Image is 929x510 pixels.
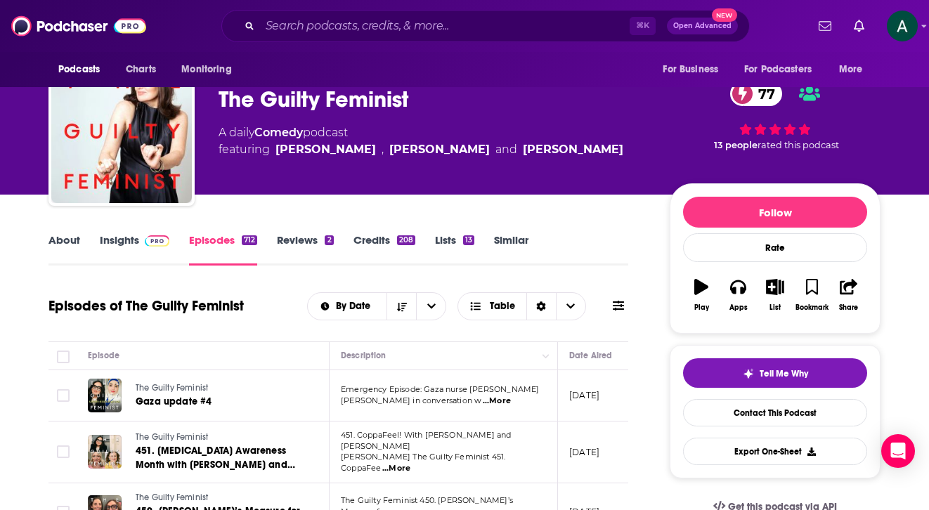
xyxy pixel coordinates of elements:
span: Table [490,301,515,311]
div: Sort Direction [526,293,556,320]
div: Rate [683,233,867,262]
button: open menu [653,56,736,83]
span: Podcasts [58,60,100,79]
a: Contact This Podcast [683,399,867,426]
span: By Date [336,301,375,311]
a: Lists13 [435,233,474,266]
span: featuring [219,141,623,158]
div: Bookmark [795,303,829,312]
button: Sort Direction [386,293,416,320]
div: 13 [463,235,474,245]
button: Follow [683,197,867,228]
input: Search podcasts, credits, & more... [260,15,630,37]
p: [DATE] [569,446,599,458]
span: Logged in as ashley88139 [887,11,918,41]
span: Tell Me Why [760,368,808,379]
span: Toggle select row [57,445,70,458]
img: Podchaser - Follow, Share and Rate Podcasts [11,13,146,39]
a: Gaza update #4 [136,395,303,409]
button: Export One-Sheet [683,438,867,465]
span: 13 people [714,140,758,150]
a: Credits208 [353,233,415,266]
span: For Podcasters [744,60,812,79]
button: open menu [735,56,832,83]
span: ...More [483,395,511,407]
a: Deborah Frances [389,141,490,158]
span: Charts [126,60,156,79]
button: open menu [829,56,881,83]
a: About [48,233,80,266]
a: Episodes712 [189,233,257,266]
span: and [495,141,517,158]
button: open menu [308,301,387,311]
a: Charts [117,56,164,83]
span: 77 [744,81,782,106]
button: tell me why sparkleTell Me Why [683,358,867,388]
div: Episode [88,347,119,364]
span: The Guilty Feminist [136,383,208,393]
a: Similar [494,233,528,266]
div: 2 [325,235,333,245]
span: ...More [382,463,410,474]
span: Emergency Episode: Gaza nurse [PERSON_NAME] [341,384,539,394]
a: InsightsPodchaser Pro [100,233,169,266]
button: Choose View [457,292,586,320]
div: 77 13 peoplerated this podcast [670,72,881,159]
div: Description [341,347,386,364]
h2: Choose List sort [307,292,447,320]
span: New [712,8,737,22]
div: Play [694,303,709,312]
button: Open AdvancedNew [667,18,738,34]
span: Open Advanced [673,22,732,30]
span: , [382,141,384,158]
p: [DATE] [569,389,599,401]
a: Reviews2 [277,233,333,266]
div: Date Aired [569,347,612,364]
div: 712 [242,235,257,245]
span: 451. [MEDICAL_DATA] Awareness Month with [PERSON_NAME] and [PERSON_NAME] [136,445,295,485]
span: The Guilty Feminist [136,432,208,442]
button: Show profile menu [887,11,918,41]
a: The Guilty Feminist [136,382,303,395]
button: Share [831,270,867,320]
div: Apps [729,303,748,312]
span: 451. CoppaFeel! With [PERSON_NAME] and [PERSON_NAME] [341,430,512,451]
span: For Business [663,60,718,79]
button: open menu [416,293,446,320]
div: Search podcasts, credits, & more... [221,10,750,42]
div: 208 [397,235,415,245]
img: User Profile [887,11,918,41]
img: tell me why sparkle [743,368,754,379]
button: Bookmark [793,270,830,320]
button: open menu [48,56,118,83]
a: Helena Wadia [275,141,376,158]
a: The Guilty Feminist [136,492,304,504]
img: The Guilty Feminist [51,63,192,203]
h1: Episodes of The Guilty Feminist [48,297,244,315]
div: Open Intercom Messenger [881,434,915,468]
span: The Guilty Feminist [136,492,208,502]
img: Podchaser Pro [145,235,169,247]
span: More [839,60,863,79]
div: List [769,303,781,312]
span: Gaza update #4 [136,395,212,407]
span: ⌘ K [630,17,656,35]
a: Show notifications dropdown [813,14,837,38]
div: Share [839,303,858,312]
span: rated this podcast [758,140,839,150]
span: Toggle select row [57,389,70,402]
button: Play [683,270,720,320]
span: [PERSON_NAME] in conversation w [341,395,481,405]
a: 77 [730,81,782,106]
span: Monitoring [181,60,231,79]
div: A daily podcast [219,124,623,158]
a: Show notifications dropdown [848,14,870,38]
span: [PERSON_NAME] The Guilty Feminist 451. CoppaFee [341,452,506,473]
a: The Guilty Feminist [136,431,304,444]
button: Column Actions [538,348,554,365]
a: Jessica Fostekew [523,141,623,158]
a: Comedy [254,126,303,139]
button: Apps [720,270,756,320]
